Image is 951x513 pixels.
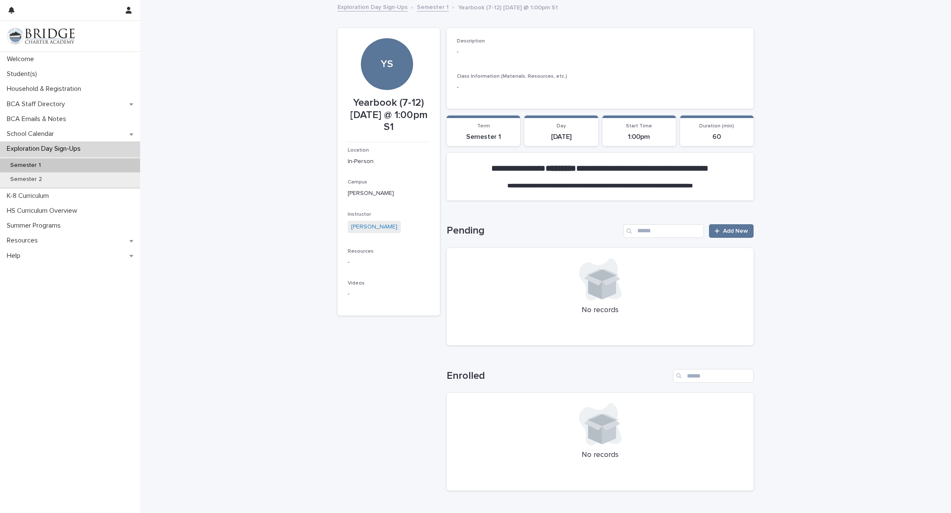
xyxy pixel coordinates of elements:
span: Description [457,39,485,44]
p: - [457,48,743,56]
p: - [348,290,430,299]
a: [PERSON_NAME] [351,223,397,231]
p: Semester 2 [3,176,49,183]
a: Exploration Day Sign-Ups [338,2,408,11]
h1: Pending [447,225,620,237]
p: Summer Programs [3,222,68,230]
p: Semester 1 [452,133,515,141]
p: Semester 1 [3,162,48,169]
p: - [348,258,430,267]
span: Duration (min) [699,124,734,129]
p: No records [457,306,743,315]
p: Welcome [3,55,41,63]
p: In-Person [348,157,430,166]
p: BCA Emails & Notes [3,115,73,123]
span: Start Time [626,124,652,129]
p: 1:00pm [608,133,671,141]
span: Day [557,124,566,129]
span: Term [477,124,490,129]
span: Campus [348,180,367,185]
span: Videos [348,281,365,286]
p: Yearbook (7-12) [DATE] @ 1:00pm S1 [348,97,430,133]
h1: Enrolled [447,370,670,382]
span: Resources [348,249,374,254]
span: Instructor [348,212,371,217]
p: No records [457,451,743,460]
p: K-8 Curriculum [3,192,56,200]
p: BCA Staff Directory [3,100,72,108]
a: Semester 1 [417,2,449,11]
input: Search [673,369,754,383]
div: YS [361,6,413,70]
p: HS Curriculum Overview [3,207,84,215]
span: Location [348,148,369,153]
p: Yearbook (7-12) [DATE] @ 1:00pm S1 [458,2,558,11]
p: 60 [685,133,748,141]
p: [PERSON_NAME] [348,189,430,198]
p: Household & Registration [3,85,88,93]
span: Add New [723,228,748,234]
input: Search [623,224,704,238]
p: Help [3,252,27,260]
p: School Calendar [3,130,61,138]
p: [DATE] [529,133,593,141]
p: - [457,83,743,92]
p: Student(s) [3,70,44,78]
img: V1C1m3IdTEidaUdm9Hs0 [7,28,75,45]
p: Resources [3,237,45,245]
a: Add New [709,224,754,238]
span: Class Information (Materials, Resources, etc.) [457,74,567,79]
p: Exploration Day Sign-Ups [3,145,87,153]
